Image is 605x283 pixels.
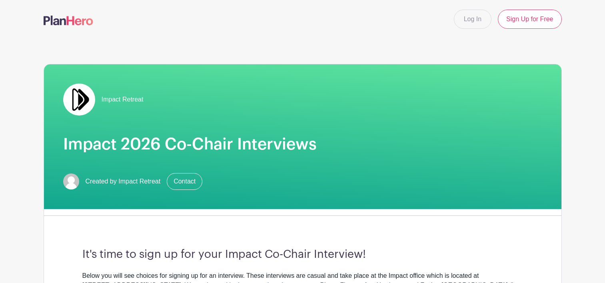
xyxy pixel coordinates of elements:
span: Created by Impact Retreat [86,177,161,186]
span: Impact Retreat [102,95,144,104]
a: Log In [454,10,491,29]
a: Sign Up for Free [498,10,561,29]
img: Double%20Arrow%20Logo.jpg [63,84,95,116]
img: default-ce2991bfa6775e67f084385cd625a349d9dcbb7a52a09fb2fda1e96e2d18dcdb.png [63,173,79,189]
h1: Impact 2026 Co-Chair Interviews [63,135,542,154]
img: logo-507f7623f17ff9eddc593b1ce0a138ce2505c220e1c5a4e2b4648c50719b7d32.svg [44,16,93,25]
a: Contact [167,173,202,190]
h3: It's time to sign up for your Impact Co-Chair Interview! [82,248,523,261]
